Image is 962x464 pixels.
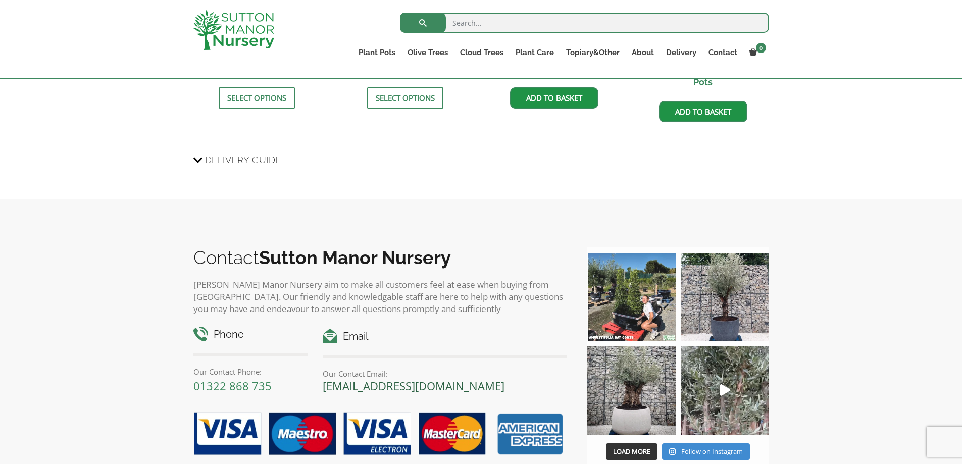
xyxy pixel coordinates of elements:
span: 0 [756,43,766,53]
a: Add to basket: “The Rach Gia Glazed Shades Of Grey Pot XL” [510,87,598,109]
p: Our Contact Phone: [193,366,308,378]
a: Cloud Trees [454,45,510,60]
svg: Play [720,384,730,396]
h4: Phone [193,327,308,342]
svg: Instagram [669,448,676,455]
input: Search... [400,13,769,33]
h2: Contact [193,247,567,268]
span: Load More [613,447,650,456]
a: Plant Care [510,45,560,60]
a: Select options for “The Hanoi Glazed Shades Of Grey Plant Pots” [219,87,295,109]
a: About [626,45,660,60]
p: Our Contact Email: [323,368,567,380]
p: [PERSON_NAME] Manor Nursery aim to make all customers feel at ease when buying from [GEOGRAPHIC_D... [193,279,567,315]
button: Load More [606,443,657,460]
a: 0 [743,45,769,60]
img: Check out this beauty we potted at our nursery today ❤️‍🔥 A huge, ancient gnarled Olive tree plan... [587,346,676,435]
a: Olive Trees [401,45,454,60]
a: Topiary&Other [560,45,626,60]
span: Follow on Instagram [681,447,743,456]
img: A beautiful multi-stem Spanish Olive tree potted in our luxurious fibre clay pots 😍😍 [681,253,769,341]
h4: Email [323,329,567,344]
a: Plant Pots [352,45,401,60]
a: [EMAIL_ADDRESS][DOMAIN_NAME] [323,378,504,393]
b: Sutton Manor Nursery [259,247,451,268]
img: payment-options.png [186,406,567,462]
a: Delivery [660,45,702,60]
a: Play [681,346,769,435]
a: Instagram Follow on Instagram [662,443,749,460]
a: Select options for “The Lang Co Glazed Golden Bronze Plant Pots” [367,87,443,109]
span: Delivery Guide [205,150,281,169]
a: Add to basket: “The Hai Duong Glazed Shades Of Grey Plant Pots” [659,101,747,122]
a: Contact [702,45,743,60]
a: 01322 868 735 [193,378,272,393]
img: logo [193,10,274,50]
img: New arrivals Monday morning of beautiful olive trees 🤩🤩 The weather is beautiful this summer, gre... [681,346,769,435]
img: Our elegant & picturesque Angustifolia Cones are an exquisite addition to your Bay Tree collectio... [587,253,676,341]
